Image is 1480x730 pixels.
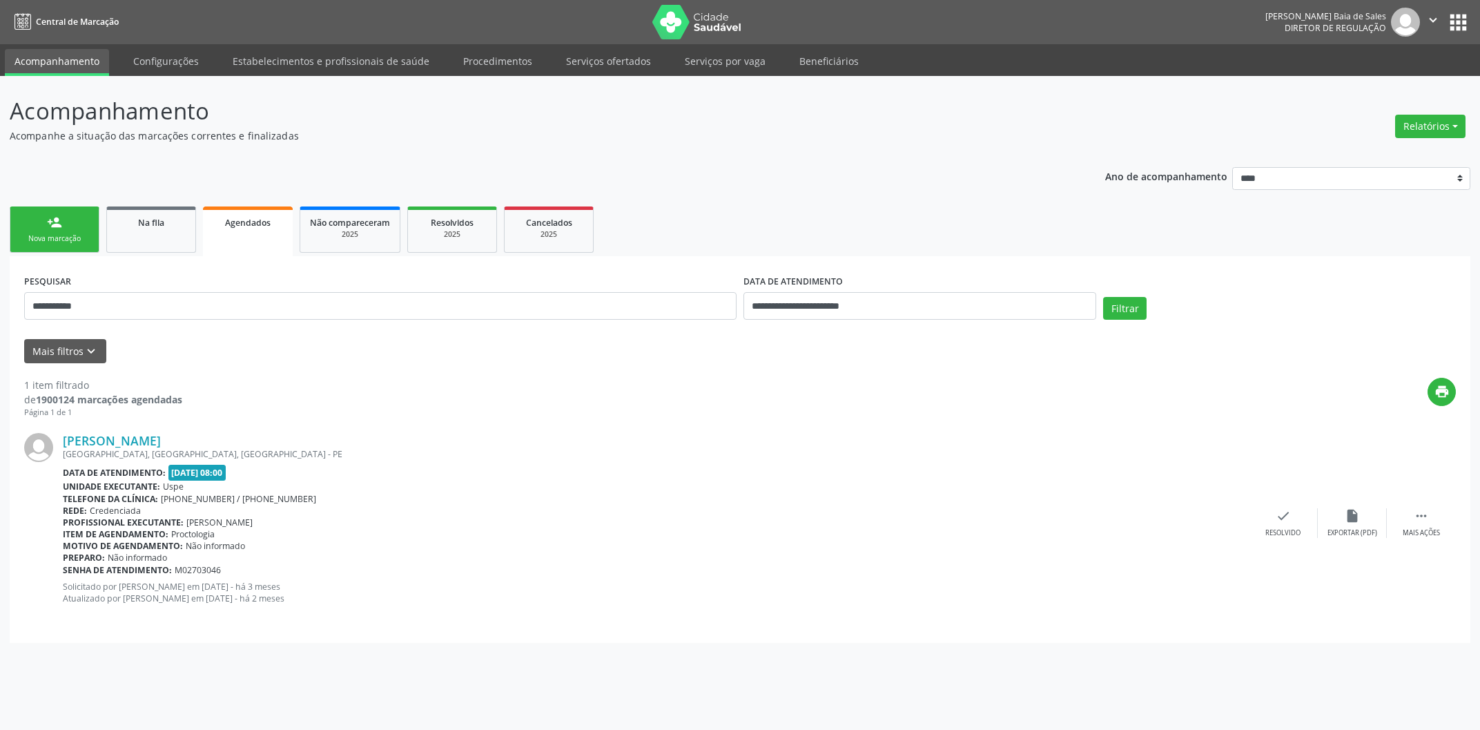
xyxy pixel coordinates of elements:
b: Motivo de agendamento: [63,540,183,552]
span: Não informado [186,540,245,552]
p: Acompanhamento [10,94,1032,128]
strong: 1900124 marcações agendadas [36,393,182,406]
div: [GEOGRAPHIC_DATA], [GEOGRAPHIC_DATA], [GEOGRAPHIC_DATA] - PE [63,448,1249,460]
button:  [1420,8,1446,37]
a: Estabelecimentos e profissionais de saúde [223,49,439,73]
a: Beneficiários [790,49,868,73]
span: M02703046 [175,564,221,576]
i:  [1414,508,1429,524]
b: Data de atendimento: [63,467,166,479]
button: Mais filtroskeyboard_arrow_down [24,339,106,363]
a: Acompanhamento [5,49,109,76]
button: Filtrar [1103,297,1147,320]
img: img [24,433,53,462]
p: Ano de acompanhamento [1105,167,1227,184]
b: Telefone da clínica: [63,493,158,505]
div: 2025 [310,229,390,240]
div: person_add [47,215,62,230]
a: Serviços ofertados [556,49,661,73]
label: PESQUISAR [24,271,71,292]
div: 1 item filtrado [24,378,182,392]
i: keyboard_arrow_down [84,344,99,359]
b: Preparo: [63,552,105,564]
span: Não informado [108,552,167,564]
a: [PERSON_NAME] [63,433,161,448]
button: apps [1446,10,1470,35]
div: de [24,392,182,407]
button: print [1428,378,1456,406]
b: Rede: [63,505,87,517]
span: Central de Marcação [36,16,119,28]
div: Mais ações [1403,528,1440,538]
b: Unidade executante: [63,481,160,492]
span: Agendados [225,217,271,229]
div: 2025 [514,229,583,240]
a: Procedimentos [454,49,542,73]
span: Credenciada [90,505,141,517]
div: Nova marcação [20,233,89,244]
b: Item de agendamento: [63,528,168,540]
span: [PERSON_NAME] [186,517,253,528]
button: Relatórios [1395,115,1466,138]
img: img [1391,8,1420,37]
b: Senha de atendimento: [63,564,172,576]
span: Na fila [138,217,164,229]
div: Resolvido [1265,528,1301,538]
i: check [1276,508,1291,524]
div: [PERSON_NAME] Baia de Sales [1265,10,1386,22]
span: [DATE] 08:00 [168,465,226,481]
p: Solicitado por [PERSON_NAME] em [DATE] - há 3 meses Atualizado por [PERSON_NAME] em [DATE] - há 2... [63,581,1249,604]
a: Configurações [124,49,208,73]
span: Uspe [163,481,184,492]
a: Serviços por vaga [675,49,775,73]
div: Exportar (PDF) [1327,528,1377,538]
span: Diretor de regulação [1285,22,1386,34]
span: [PHONE_NUMBER] / [PHONE_NUMBER] [161,493,316,505]
i:  [1425,12,1441,28]
b: Profissional executante: [63,517,184,528]
div: 2025 [418,229,487,240]
span: Resolvidos [431,217,474,229]
span: Cancelados [526,217,572,229]
label: DATA DE ATENDIMENTO [743,271,843,292]
span: Proctologia [171,528,215,540]
a: Central de Marcação [10,10,119,33]
span: Não compareceram [310,217,390,229]
i: print [1434,384,1450,399]
div: Página 1 de 1 [24,407,182,419]
i: insert_drive_file [1345,508,1360,524]
p: Acompanhe a situação das marcações correntes e finalizadas [10,128,1032,143]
